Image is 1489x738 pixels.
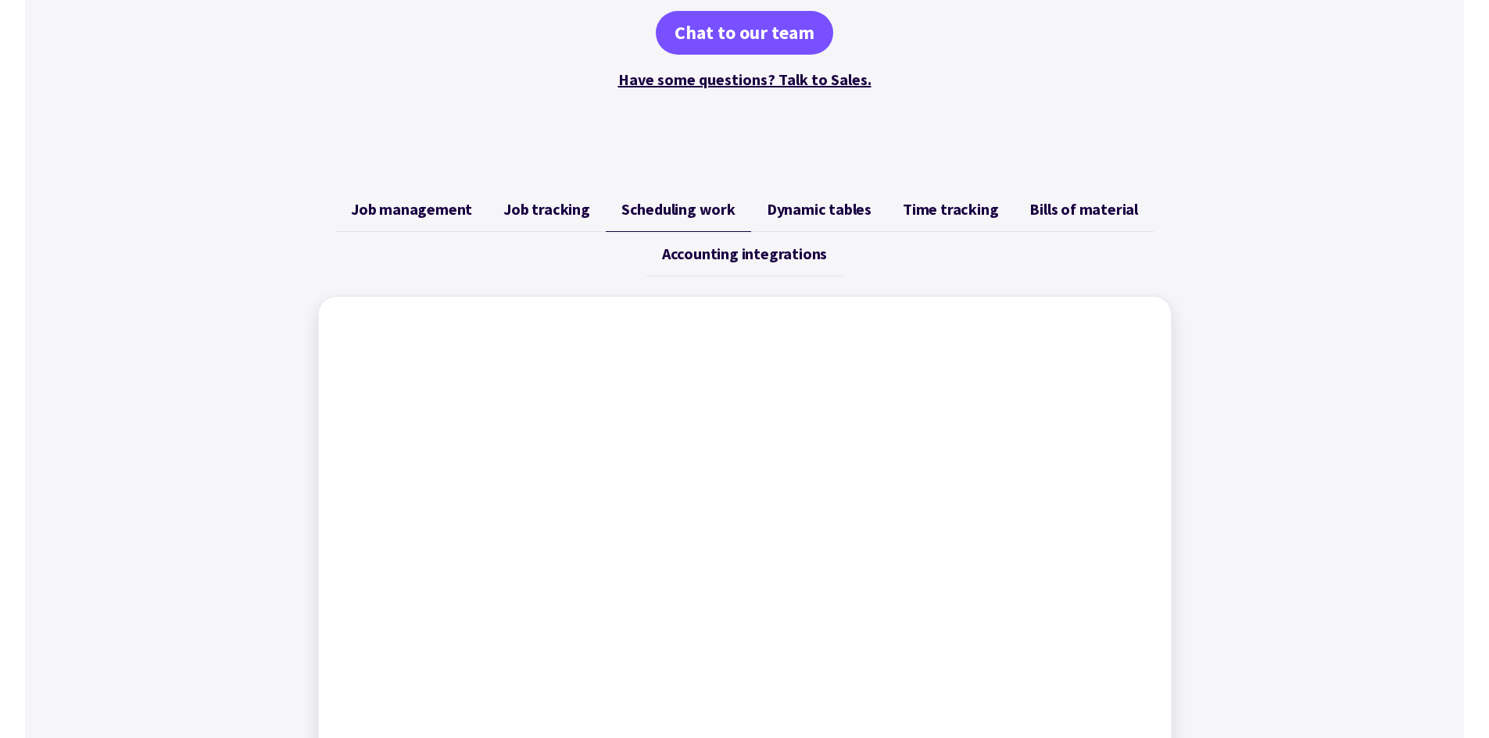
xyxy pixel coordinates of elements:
span: Job tracking [503,200,590,219]
span: Bills of material [1029,200,1138,219]
span: Time tracking [903,200,998,219]
span: Job management [351,200,472,219]
a: Chat to our team [656,11,833,55]
span: Dynamic tables [767,200,872,219]
span: Scheduling work [621,200,736,219]
a: Have some questions? Talk to Sales. [618,70,872,89]
span: Accounting integrations [662,244,827,263]
iframe: Chat Widget [1229,569,1489,738]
